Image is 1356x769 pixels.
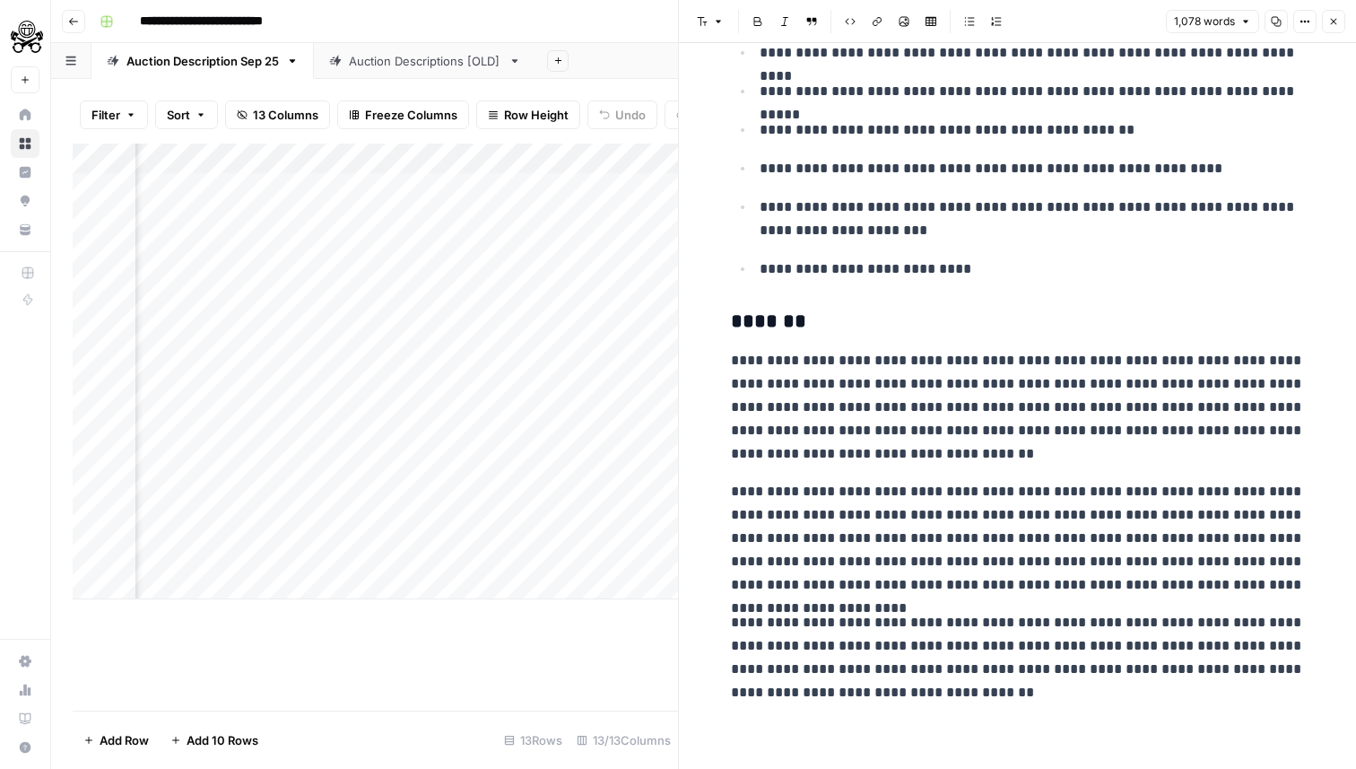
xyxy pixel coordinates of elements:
button: 13 Columns [225,100,330,129]
a: Learning Hub [11,704,39,733]
img: PistonHeads Logo [11,21,43,53]
div: 13/13 Columns [569,726,678,755]
a: Settings [11,647,39,676]
a: Your Data [11,215,39,244]
button: 1,078 words [1166,10,1259,33]
span: Filter [91,106,120,124]
span: Sort [167,106,190,124]
span: 13 Columns [253,106,318,124]
a: Auction Description [DATE] [91,43,314,79]
span: 1,078 words [1174,13,1235,30]
a: Browse [11,129,39,158]
span: Add 10 Rows [187,731,258,749]
button: Undo [587,100,657,129]
span: Add Row [100,731,149,749]
span: Freeze Columns [365,106,457,124]
a: Opportunities [11,187,39,215]
button: Freeze Columns [337,100,469,129]
a: Insights [11,158,39,187]
span: Row Height [504,106,569,124]
button: Add Row [73,726,160,755]
a: Home [11,100,39,129]
div: Auction Descriptions [OLD] [349,52,501,70]
div: 13 Rows [497,726,569,755]
div: Auction Description [DATE] [126,52,279,70]
button: Row Height [476,100,580,129]
button: Sort [155,100,218,129]
a: Auction Descriptions [OLD] [314,43,536,79]
button: Workspace: PistonHeads [11,14,39,59]
span: Undo [615,106,646,124]
a: Usage [11,676,39,704]
button: Filter [80,100,148,129]
button: Help + Support [11,733,39,762]
button: Add 10 Rows [160,726,269,755]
